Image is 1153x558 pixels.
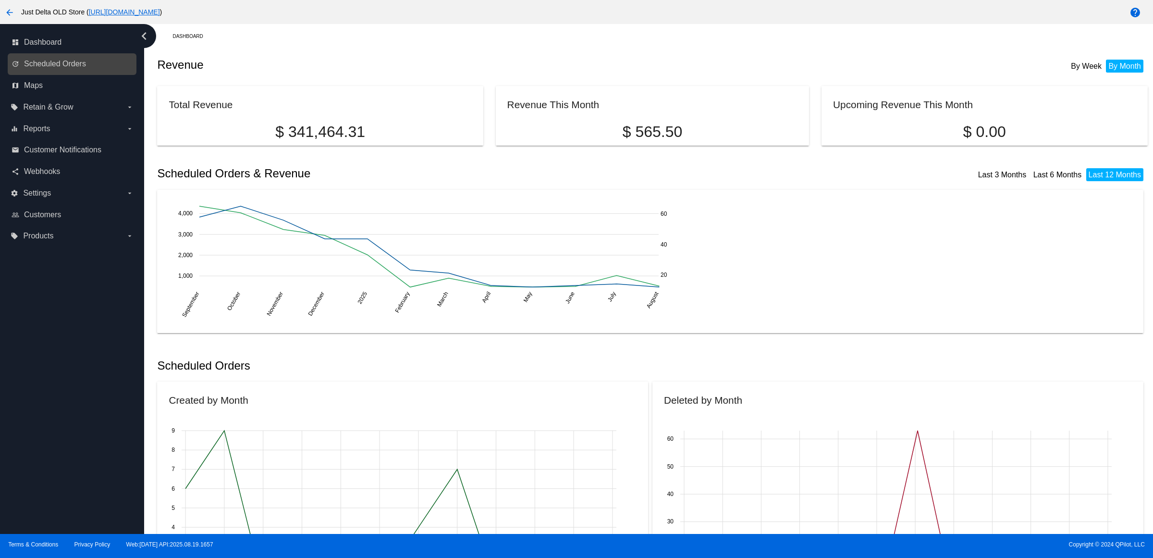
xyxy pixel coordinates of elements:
[394,290,411,314] text: February
[226,290,242,311] text: October
[178,273,193,279] text: 1,000
[178,251,193,258] text: 2,000
[667,463,674,470] text: 50
[172,427,175,434] text: 9
[833,123,1136,141] p: $ 0.00
[12,207,134,223] a: people_outline Customers
[12,142,134,158] a: email Customer Notifications
[436,290,450,308] text: March
[172,485,175,492] text: 6
[1033,171,1082,179] a: Last 6 Months
[24,146,101,154] span: Customer Notifications
[172,524,175,531] text: 4
[12,38,19,46] i: dashboard
[24,38,61,47] span: Dashboard
[606,290,617,302] text: July
[23,232,53,240] span: Products
[522,290,533,303] text: May
[667,519,674,525] text: 30
[11,125,18,133] i: equalizer
[24,211,61,219] span: Customers
[978,171,1027,179] a: Last 3 Months
[1068,60,1104,73] li: By Week
[181,290,201,318] text: September
[8,541,58,548] a: Terms & Conditions
[126,541,213,548] a: Web:[DATE] API:2025.08.19.1657
[12,211,19,219] i: people_outline
[12,56,134,72] a: update Scheduled Orders
[172,466,175,473] text: 7
[24,60,86,68] span: Scheduled Orders
[11,103,18,111] i: local_offer
[664,395,742,406] h2: Deleted by Month
[645,290,660,310] text: August
[126,232,134,240] i: arrow_drop_down
[23,103,73,112] span: Retain & Grow
[24,167,60,176] span: Webhooks
[169,395,248,406] h2: Created by Month
[11,232,18,240] i: local_offer
[12,168,19,175] i: share
[157,58,652,72] h2: Revenue
[266,290,285,317] text: November
[172,505,175,511] text: 5
[126,189,134,197] i: arrow_drop_down
[507,123,798,141] p: $ 565.50
[172,29,211,44] a: Dashboard
[24,81,43,90] span: Maps
[126,125,134,133] i: arrow_drop_down
[661,272,667,278] text: 20
[564,290,576,305] text: June
[661,210,667,217] text: 60
[12,60,19,68] i: update
[307,290,326,317] text: December
[12,82,19,89] i: map
[126,103,134,111] i: arrow_drop_down
[11,189,18,197] i: settings
[585,541,1145,548] span: Copyright © 2024 QPilot, LLC
[481,290,492,304] text: April
[1129,7,1141,18] mat-icon: help
[4,7,15,18] mat-icon: arrow_back
[507,99,600,110] h2: Revenue This Month
[1106,60,1143,73] li: By Month
[12,78,134,93] a: map Maps
[667,491,674,497] text: 40
[178,231,193,237] text: 3,000
[833,99,973,110] h2: Upcoming Revenue This Month
[169,123,471,141] p: $ 341,464.31
[661,241,667,248] text: 40
[169,99,233,110] h2: Total Revenue
[178,210,193,217] text: 4,000
[12,35,134,50] a: dashboard Dashboard
[12,146,19,154] i: email
[1089,171,1141,179] a: Last 12 Months
[356,290,369,305] text: 2025
[21,8,162,16] span: Just Delta OLD Store ( )
[157,167,652,180] h2: Scheduled Orders & Revenue
[89,8,160,16] a: [URL][DOMAIN_NAME]
[74,541,110,548] a: Privacy Policy
[172,446,175,453] text: 8
[23,189,51,198] span: Settings
[136,28,152,44] i: chevron_left
[157,359,652,372] h2: Scheduled Orders
[667,436,674,443] text: 60
[23,124,50,133] span: Reports
[12,164,134,179] a: share Webhooks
